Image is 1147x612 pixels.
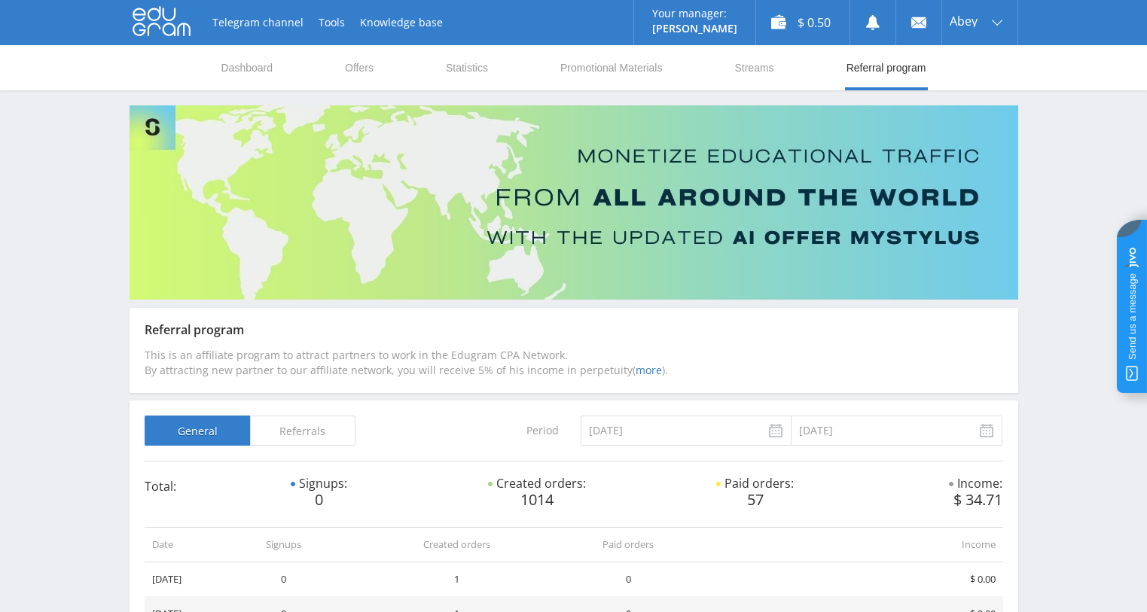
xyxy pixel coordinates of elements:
[355,562,559,597] td: 1
[652,8,737,20] p: Your manager:
[145,527,212,562] th: Date
[435,416,566,446] div: Period
[845,45,928,90] a: Referral program
[950,15,978,27] span: Abey
[652,23,737,35] p: [PERSON_NAME]
[220,45,275,90] a: Dashboard
[444,45,490,90] a: Statistics
[145,323,1003,336] div: Referral program
[559,45,663,90] a: Promotional Materials
[130,105,1018,300] img: Banner
[145,348,1003,378] div: This is an affiliate program to attract partners to work in the Edugram CPA Network. By attractin...
[633,363,668,377] span: ( ).
[654,491,857,508] div: 57
[291,475,347,492] span: Signups:
[145,562,212,597] td: [DATE]
[636,363,662,377] a: more
[488,475,586,492] span: Created orders:
[145,416,250,446] span: General
[145,477,276,494] div: Total:
[559,562,698,597] td: 0
[343,45,375,90] a: Offers
[716,475,794,492] span: Paid orders:
[559,527,698,562] th: Paid orders
[250,416,355,446] span: Referrals
[435,491,639,508] div: 1014
[212,562,355,597] td: 0
[698,527,1003,562] th: Income
[871,491,1002,508] div: $ 34.71
[698,562,1003,597] td: $ 0.00
[212,527,355,562] th: Signups
[217,491,420,508] div: 0
[355,527,559,562] th: Created orders
[949,475,1002,492] span: Income:
[733,45,775,90] a: Streams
